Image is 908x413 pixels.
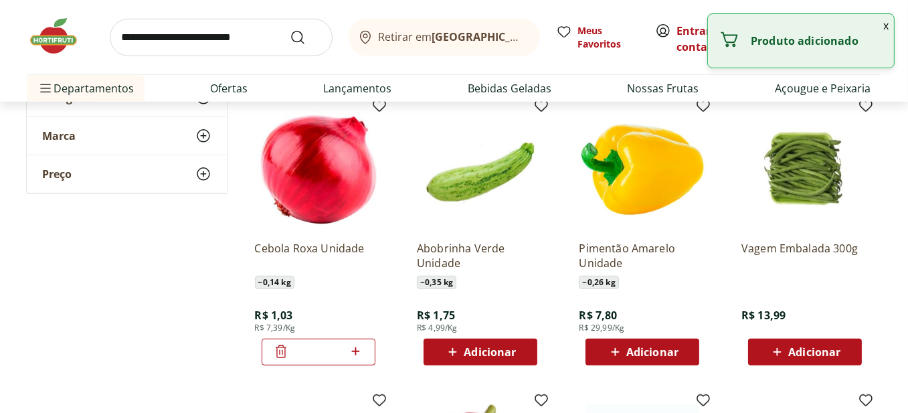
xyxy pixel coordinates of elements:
[579,308,617,323] span: R$ 7,80
[468,80,551,96] a: Bebidas Geladas
[255,276,294,289] span: ~ 0,14 kg
[788,347,840,357] span: Adicionar
[579,323,624,333] span: R$ 29,99/Kg
[579,241,706,270] a: Pimentão Amarelo Unidade
[417,103,544,230] img: Abobrinha Verde Unidade
[626,347,678,357] span: Adicionar
[748,339,862,365] button: Adicionar
[255,308,293,323] span: R$ 1,03
[37,72,54,104] button: Menu
[579,276,618,289] span: ~ 0,26 kg
[751,34,883,48] p: Produto adicionado
[255,103,382,230] img: Cebola Roxa Unidade
[43,129,76,143] span: Marca
[417,241,544,270] a: Abobrinha Verde Unidade
[741,103,869,230] img: Vagem Embalada 300g
[417,323,458,333] span: R$ 4,99/Kg
[556,24,639,51] a: Meus Favoritos
[27,117,228,155] button: Marca
[110,19,333,56] input: search
[676,23,750,54] a: Criar conta
[417,308,455,323] span: R$ 1,75
[424,339,537,365] button: Adicionar
[379,31,527,43] span: Retirar em
[585,339,699,365] button: Adicionar
[27,155,228,193] button: Preço
[27,16,94,56] img: Hortifruti
[741,308,786,323] span: R$ 13,99
[349,19,540,56] button: Retirar em[GEOGRAPHIC_DATA]/[GEOGRAPHIC_DATA]
[627,80,699,96] a: Nossas Frutas
[741,241,869,270] a: Vagem Embalada 300g
[577,24,639,51] span: Meus Favoritos
[878,14,894,37] button: Fechar notificação
[417,276,456,289] span: ~ 0,35 kg
[290,29,322,46] button: Submit Search
[323,80,391,96] a: Lançamentos
[37,72,134,104] span: Departamentos
[775,80,871,96] a: Açougue e Peixaria
[579,103,706,230] img: Pimentão Amarelo Unidade
[255,241,382,270] a: Cebola Roxa Unidade
[676,23,736,55] span: ou
[255,323,296,333] span: R$ 7,39/Kg
[210,80,248,96] a: Ofertas
[432,29,658,44] b: [GEOGRAPHIC_DATA]/[GEOGRAPHIC_DATA]
[464,347,516,357] span: Adicionar
[676,23,711,38] a: Entrar
[43,167,72,181] span: Preço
